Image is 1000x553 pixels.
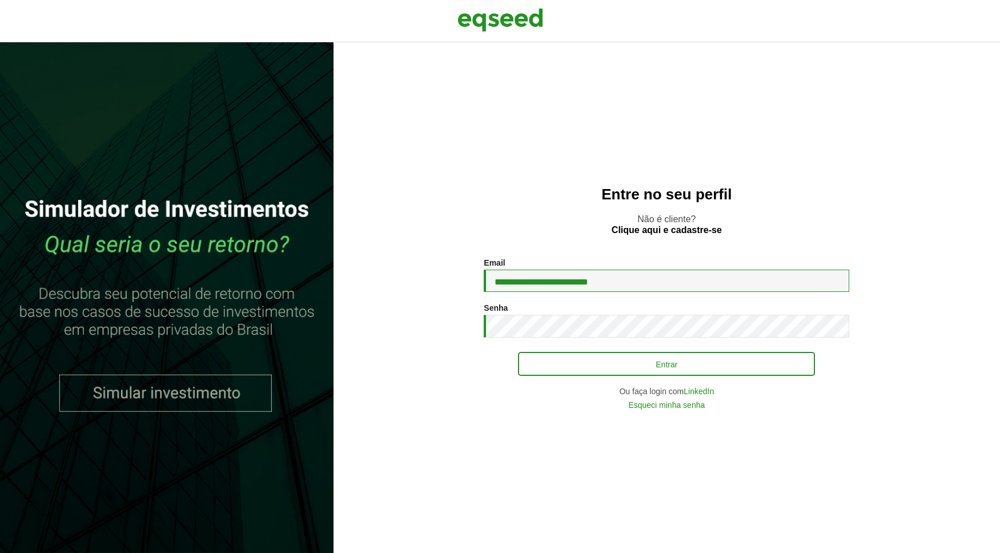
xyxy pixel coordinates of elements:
a: Esqueci minha senha [628,401,705,409]
a: Clique aqui e cadastre-se [612,226,722,235]
h2: Entre no seu perfil [356,186,977,203]
label: Email [484,259,505,267]
label: Senha [484,304,508,312]
a: LinkedIn [684,387,714,395]
img: EqSeed Logo [457,6,543,34]
div: Ou faça login com [484,387,849,395]
p: Não é cliente? [356,214,977,235]
button: Entrar [518,352,815,376]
